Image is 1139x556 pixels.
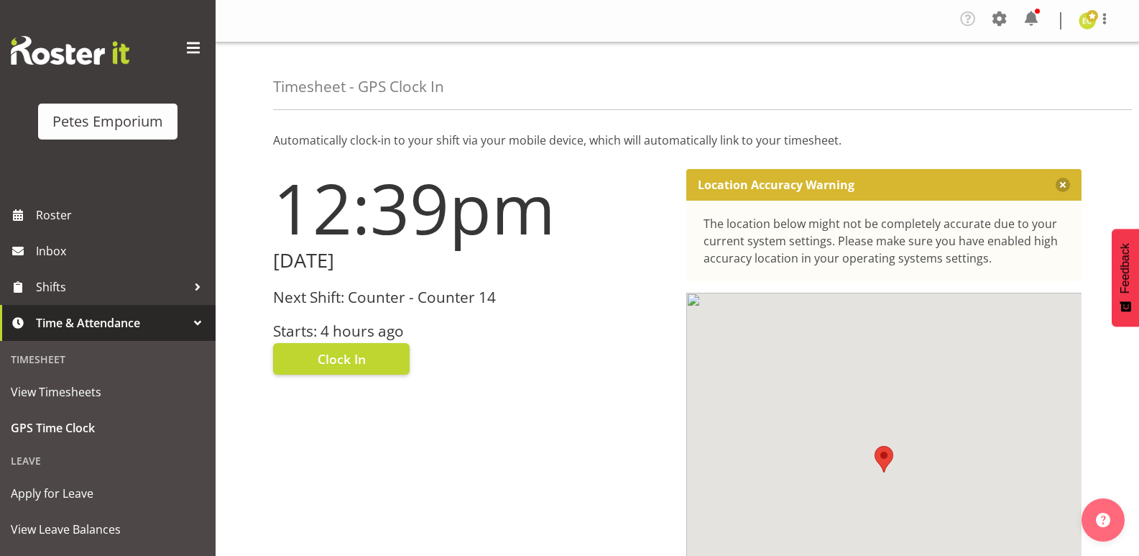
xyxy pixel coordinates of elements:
a: Apply for Leave [4,475,212,511]
button: Feedback - Show survey [1112,229,1139,327]
span: View Timesheets [11,381,205,403]
div: Timesheet [4,345,212,374]
span: Clock In [318,350,366,368]
img: help-xxl-2.png [1096,513,1110,527]
div: The location below might not be completely accurate due to your current system settings. Please m... [704,215,1065,267]
h2: [DATE] [273,250,669,272]
p: Automatically clock-in to your shift via your mobile device, which will automatically link to you... [273,132,1082,149]
span: Inbox [36,240,208,262]
span: Apply for Leave [11,483,205,504]
h3: Starts: 4 hours ago [273,323,669,339]
span: Feedback [1119,243,1132,293]
span: Roster [36,204,208,226]
h4: Timesheet - GPS Clock In [273,78,444,95]
div: Petes Emporium [52,111,163,132]
a: View Leave Balances [4,511,212,547]
img: emma-croft7499.jpg [1079,12,1096,29]
a: GPS Time Clock [4,410,212,446]
button: Close message [1056,178,1070,192]
a: View Timesheets [4,374,212,410]
span: GPS Time Clock [11,417,205,439]
p: Location Accuracy Warning [698,178,854,192]
span: View Leave Balances [11,519,205,540]
button: Clock In [273,343,410,375]
div: Leave [4,446,212,475]
h1: 12:39pm [273,169,669,247]
span: Time & Attendance [36,312,187,334]
img: Rosterit website logo [11,36,129,65]
h3: Next Shift: Counter - Counter 14 [273,289,669,306]
span: Shifts [36,276,187,298]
